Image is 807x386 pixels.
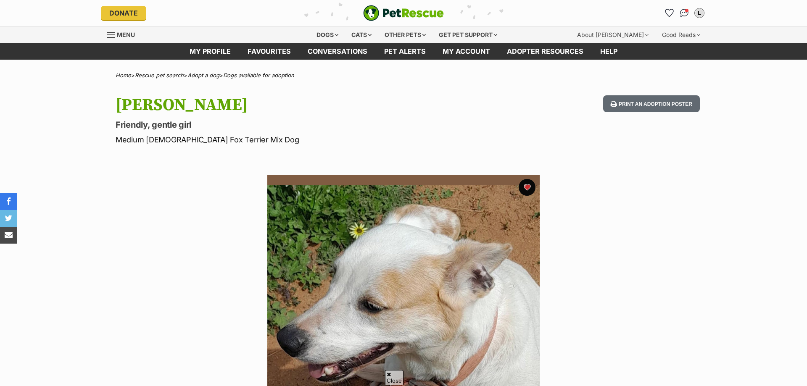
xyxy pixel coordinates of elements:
a: Adopter resources [498,43,592,60]
a: My profile [181,43,239,60]
button: favourite [519,179,535,196]
span: Close [385,370,403,385]
a: Pet alerts [376,43,434,60]
a: Home [116,72,131,79]
a: Adopt a dog [187,72,219,79]
a: Help [592,43,626,60]
div: Cats [345,26,377,43]
img: logo-e224e6f780fb5917bec1dbf3a21bbac754714ae5b6737aabdf751b685950b380.svg [363,5,444,21]
div: About [PERSON_NAME] [571,26,654,43]
a: Conversations [678,6,691,20]
div: Get pet support [433,26,503,43]
div: Dogs [311,26,344,43]
a: conversations [299,43,376,60]
ul: Account quick links [662,6,706,20]
a: PetRescue [363,5,444,21]
div: L [695,9,704,17]
span: Menu [117,31,135,38]
a: Menu [107,26,141,42]
a: Rescue pet search [135,72,184,79]
div: Good Reads [656,26,706,43]
p: Friendly, gentle girl [116,119,471,131]
div: Other pets [379,26,432,43]
a: Favourites [662,6,676,20]
button: My account [693,6,706,20]
button: Print an adoption poster [603,95,700,113]
div: > > > [95,72,712,79]
a: Donate [101,6,146,20]
a: My account [434,43,498,60]
p: Medium [DEMOGRAPHIC_DATA] Fox Terrier Mix Dog [116,134,471,145]
img: chat-41dd97257d64d25036548639549fe6c8038ab92f7586957e7f3b1b290dea8141.svg [680,9,689,17]
a: Favourites [239,43,299,60]
h1: [PERSON_NAME] [116,95,471,115]
a: Dogs available for adoption [223,72,294,79]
